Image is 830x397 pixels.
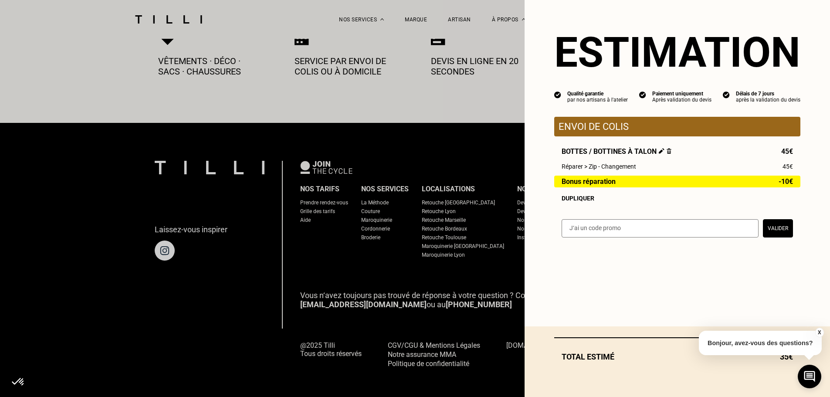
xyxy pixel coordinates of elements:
[562,195,793,202] div: Dupliquer
[554,28,800,77] section: Estimation
[763,219,793,238] button: Valider
[781,147,793,156] span: 45€
[699,331,822,355] p: Bonjour, avez-vous des questions?
[554,352,800,361] div: Total estimé
[783,163,793,170] span: 45€
[639,91,646,98] img: icon list info
[736,91,800,97] div: Délais de 7 jours
[723,91,730,98] img: icon list info
[562,219,759,238] input: J‘ai un code promo
[736,97,800,103] div: après la validation du devis
[652,97,711,103] div: Après validation du devis
[559,121,796,132] p: Envoi de colis
[554,91,561,98] img: icon list info
[652,91,711,97] div: Paiement uniquement
[562,147,671,156] span: Bottes / Bottines à talon
[779,178,793,185] span: -10€
[667,148,671,154] img: Supprimer
[815,328,823,337] button: X
[562,178,616,185] span: Bonus réparation
[659,148,664,154] img: Éditer
[567,97,628,103] div: par nos artisans à l'atelier
[562,163,636,170] span: Réparer > Zip - Changement
[567,91,628,97] div: Qualité garantie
